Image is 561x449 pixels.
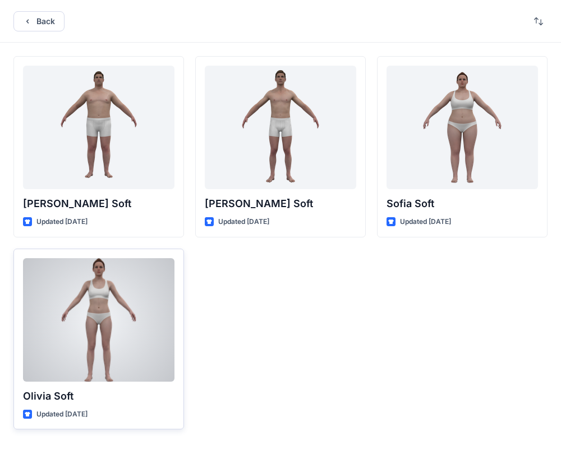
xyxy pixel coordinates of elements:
p: Olivia Soft [23,388,174,404]
a: Oliver Soft [205,66,356,189]
p: Updated [DATE] [36,216,88,228]
button: Back [13,11,65,31]
a: Joseph Soft [23,66,174,189]
p: Updated [DATE] [218,216,269,228]
p: [PERSON_NAME] Soft [205,196,356,212]
p: [PERSON_NAME] Soft [23,196,174,212]
a: Olivia Soft [23,258,174,382]
p: Updated [DATE] [400,216,451,228]
a: Sofia Soft [387,66,538,189]
p: Updated [DATE] [36,409,88,420]
p: Sofia Soft [387,196,538,212]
